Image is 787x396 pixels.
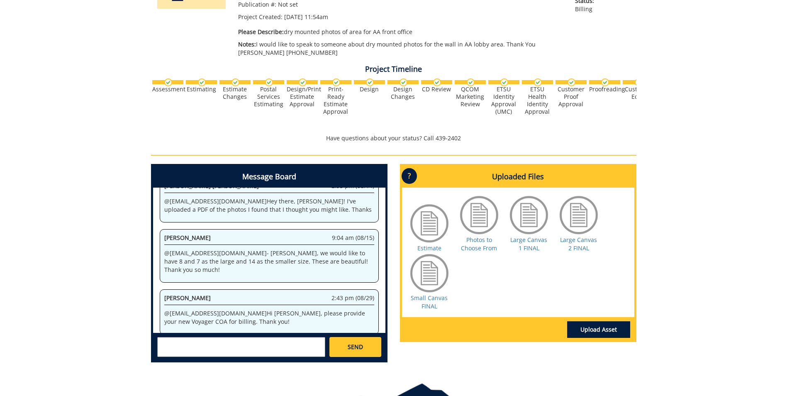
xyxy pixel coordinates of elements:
[238,0,276,8] span: Publication #:
[455,86,486,108] div: QCOM Marketing Review
[231,78,239,86] img: checkmark
[331,294,374,302] span: 2:43 pm (08/29)
[589,86,620,93] div: Proofreading
[332,78,340,86] img: checkmark
[238,13,283,21] span: Project Created:
[354,86,385,93] div: Design
[421,86,452,93] div: CD Review
[164,249,374,274] p: @ [EMAIL_ADDRESS][DOMAIN_NAME] - [PERSON_NAME], we would like to have 8 and 7 as the large and 14...
[157,337,325,357] textarea: messageToSend
[320,86,351,115] div: Print-Ready Estimate Approval
[299,78,307,86] img: checkmark
[433,78,441,86] img: checkmark
[164,294,211,302] span: [PERSON_NAME]
[265,78,273,86] img: checkmark
[366,78,374,86] img: checkmark
[153,166,385,188] h4: Message Board
[556,86,587,108] div: Customer Proof Approval
[198,78,206,86] img: checkmark
[284,13,328,21] span: [DATE] 11:54am
[253,86,284,108] div: Postal Services Estimating
[467,78,475,86] img: checkmark
[402,166,634,188] h4: Uploaded Files
[560,236,597,252] a: Large Canvas 2 FINAL
[164,197,374,214] p: @ [EMAIL_ADDRESS][DOMAIN_NAME] Hey there, [PERSON_NAME]! I've uploaded a PDF of the photos I foun...
[238,28,563,36] p: dry mounted photos of area for AA front office
[348,343,363,351] span: SEND
[238,28,284,36] span: Please Describe:
[534,78,542,86] img: checkmark
[623,86,654,100] div: Customer Edits
[151,134,636,142] p: Have questions about your status? Call 439-2402
[568,78,575,86] img: checkmark
[387,86,419,100] div: Design Changes
[522,86,553,115] div: ETSU Health Identity Approval
[164,78,172,86] img: checkmark
[151,65,636,73] h4: Project Timeline
[510,236,547,252] a: Large Canvas 1 FINAL
[186,86,217,93] div: Estimating
[164,234,211,242] span: [PERSON_NAME]
[164,309,374,326] p: @ [EMAIL_ADDRESS][DOMAIN_NAME] Hi [PERSON_NAME], please provide your new Voyager COA for billing....
[635,78,643,86] img: checkmark
[332,234,374,242] span: 9:04 am (08/15)
[567,321,630,338] a: Upload Asset
[488,86,519,115] div: ETSU Identity Approval (UMC)
[278,0,298,8] span: Not set
[500,78,508,86] img: checkmark
[417,244,441,252] a: Estimate
[402,168,417,184] p: ?
[411,294,448,310] a: Small Canvas FINAL
[400,78,407,86] img: checkmark
[238,40,563,57] p: I would like to speak to someone about dry mounted photos for the wall in AA lobby area. Thank Yo...
[287,86,318,108] div: Design/Print Estimate Approval
[601,78,609,86] img: checkmark
[329,337,381,357] a: SEND
[461,236,497,252] a: Photos to Choose From
[238,40,256,48] span: Notes:
[152,86,183,93] div: Assessment
[219,86,251,100] div: Estimate Changes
